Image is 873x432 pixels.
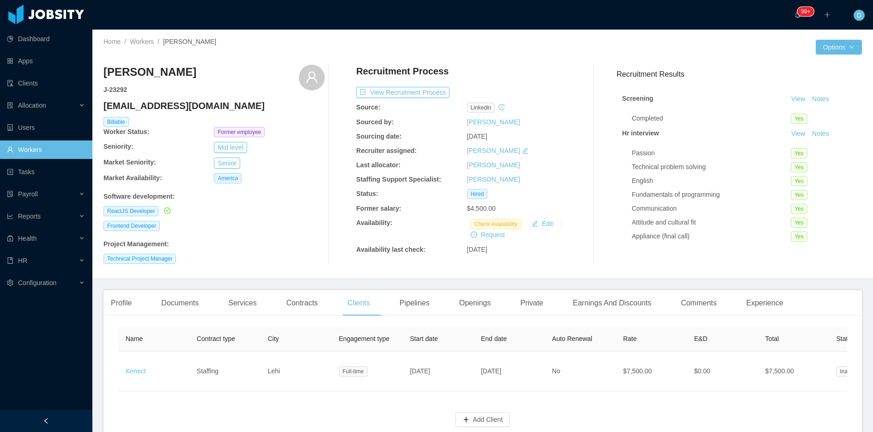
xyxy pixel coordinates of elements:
b: Availability: [356,219,392,226]
a: [PERSON_NAME] [467,118,520,126]
a: icon: profileTasks [7,163,85,181]
span: linkedin [467,103,495,113]
i: icon: book [7,257,13,264]
div: Pipelines [392,290,437,316]
span: Billable [103,117,129,127]
span: Yes [791,176,807,186]
div: Experience [739,290,790,316]
span: HR [18,257,27,264]
a: icon: appstoreApps [7,52,85,70]
b: Availability last check: [356,246,425,253]
span: E&D [694,335,708,342]
span: Start date [410,335,438,342]
a: icon: pie-chartDashboard [7,30,85,48]
div: Completed [632,114,791,123]
b: Market Seniority: [103,158,156,166]
div: Documents [154,290,206,316]
div: Technical problem solving [632,162,791,172]
i: icon: check-circle [164,207,170,214]
i: icon: history [498,104,505,110]
span: Total [765,335,779,342]
td: $7,500.00 [758,352,829,391]
a: icon: auditClients [7,74,85,92]
sup: 332 [797,7,814,16]
b: Market Availability: [103,174,162,182]
h3: Recruitment Results [617,68,862,80]
h4: [EMAIL_ADDRESS][DOMAIN_NAME] [103,99,325,112]
span: America [214,173,242,183]
div: Private [513,290,551,316]
span: [DATE] [410,367,430,375]
i: icon: bell [794,12,801,18]
span: Health [18,235,36,242]
div: Attitude and cultural fit [632,218,791,227]
span: [DATE] [481,367,501,375]
span: $4,500.00 [467,205,496,212]
b: Former salary: [356,205,401,212]
td: No [545,352,616,391]
div: Profile [103,290,139,316]
div: Contracts [279,290,325,316]
a: [PERSON_NAME] [467,147,520,154]
a: icon: userWorkers [7,140,85,159]
a: [PERSON_NAME] [467,161,520,169]
strong: J- 23292 [103,86,127,93]
div: English [632,176,791,186]
div: Fundamentals of programming [632,190,791,200]
b: Seniority: [103,143,133,150]
span: [DATE] [467,246,487,253]
span: End date [481,335,507,342]
i: icon: plus [824,12,831,18]
div: Communication [632,204,791,213]
div: Openings [452,290,498,316]
span: [PERSON_NAME] [163,38,216,45]
a: View [788,130,808,137]
button: Notes [808,128,833,140]
span: Status [836,335,855,342]
span: Yes [791,204,807,214]
span: Configuration [18,279,56,286]
a: icon: check-circle [162,207,170,214]
b: Recruiter assigned: [356,147,417,154]
i: icon: medicine-box [7,235,13,242]
span: Yes [791,114,807,124]
span: Rate [623,335,637,342]
div: Earnings And Discounts [565,290,659,316]
b: Project Management : [103,240,169,248]
div: Comments [673,290,724,316]
td: $7,500.00 [616,352,687,391]
span: Staffing [197,367,218,375]
b: Sourcing date: [356,133,401,140]
span: $0.00 [694,367,710,375]
span: Hired [467,189,488,199]
span: Yes [791,190,807,200]
span: D [857,10,861,21]
td: Lehi [261,352,332,391]
span: Allocation [18,102,46,109]
button: icon: exportView Recruitment Process [356,87,449,98]
button: icon: exclamation-circleRequest [467,229,509,240]
span: Full-time [339,366,368,377]
b: Status: [356,190,378,197]
span: Contract type [197,335,235,342]
button: Senior [214,158,240,169]
i: icon: solution [7,102,13,109]
b: Software development : [103,193,175,200]
span: Inactive [836,366,862,377]
div: Clients [340,290,377,316]
a: icon: robotUsers [7,118,85,137]
span: Payroll [18,190,38,198]
span: Yes [791,148,807,158]
a: Kenect [126,367,146,375]
button: Mid level [214,142,247,153]
a: [PERSON_NAME] [467,176,520,183]
span: Yes [791,218,807,228]
a: icon: exportView Recruitment Process [356,89,449,96]
i: icon: line-chart [7,213,13,219]
button: icon: editEdit [528,218,557,229]
button: Optionsicon: down [816,40,862,55]
b: Last allocator: [356,161,400,169]
h4: Recruitment Process [356,65,449,78]
b: Sourced by: [356,118,394,126]
span: / [124,38,126,45]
